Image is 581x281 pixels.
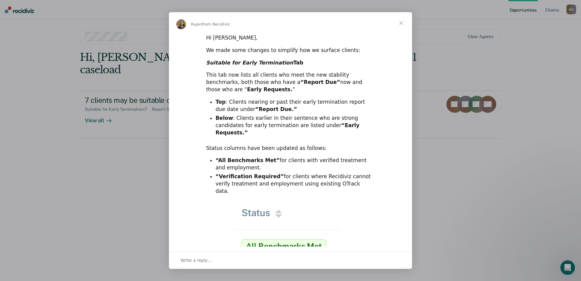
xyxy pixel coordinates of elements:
span: Rajan [191,22,202,26]
span: Close [390,12,412,34]
li: for clients with verified treatment and employment. [215,157,375,172]
b: “All Benchmarks Met” [215,157,280,163]
b: “Report Due.” [255,106,297,112]
b: Top [215,99,225,105]
div: Status columns have been updated as follows: [206,145,375,152]
b: Early Requests. [247,86,293,92]
span: from Recidiviz [202,22,230,26]
b: “Verification Required” [215,173,284,179]
div: This tab now lists all clients who meet the new stability benchmarks, both those who have a now a... [206,71,375,93]
b: “Report Due” [300,79,340,85]
b: Tab [206,60,303,66]
li: : Clients earlier in their sentence who are strong candidates for early termination are listed under [215,115,375,137]
i: Suitable for Early Termination [206,60,293,66]
span: Write a reply… [180,256,212,264]
b: Below [215,115,233,121]
img: Profile image for Rajan [176,19,186,29]
b: “Early Requests.” [215,122,359,136]
div: Open conversation and reply [169,252,412,269]
div: Hi [PERSON_NAME], [206,34,375,42]
li: for clients where Recidiviz cannot verify treatment and employment using existing OTrack data. [215,173,375,195]
li: : Clients nearing or past their early termination report due date under [215,99,375,113]
div: We made some changes to simplify how we surface clients: [206,47,375,54]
